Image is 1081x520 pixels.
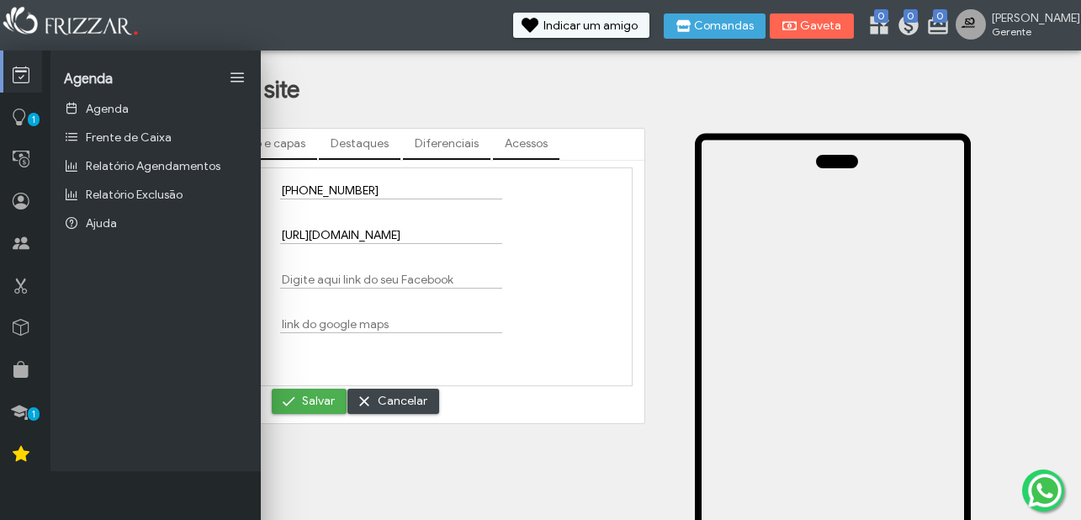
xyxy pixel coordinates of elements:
[86,159,220,173] span: Relatório Agendamentos
[86,188,183,202] span: Relatório Exclusão
[302,389,335,414] span: Salvar
[1025,470,1065,511] img: whatsapp.png
[493,130,559,158] a: Acessos
[64,71,113,88] span: Agenda
[543,20,638,32] span: Indicar um amigo
[28,407,40,421] span: 1
[897,13,914,40] a: 0
[86,102,129,116] span: Agenda
[903,9,918,23] span: 0
[280,271,502,289] input: Digite aqui link do seu Facebook
[874,9,888,23] span: 0
[992,25,1068,38] span: Gerente
[347,389,439,414] button: Cancelar
[992,11,1068,25] span: [PERSON_NAME]
[319,130,400,158] a: Destaques
[50,180,261,209] a: Relatório Exclusão
[86,130,172,145] span: Frente de Caixa
[28,113,40,126] span: 1
[800,20,842,32] span: Gaveta
[403,130,490,158] a: Diferenciais
[694,20,754,32] span: Comandas
[272,389,347,414] button: Salvar
[378,389,427,414] span: Cancelar
[956,9,1073,43] a: [PERSON_NAME] Gerente
[86,216,117,231] span: Ajuda
[50,94,261,123] a: Agenda
[770,13,854,39] button: Gaveta
[926,13,943,40] a: 0
[933,9,947,23] span: 0
[223,130,317,158] a: Logo e capas
[60,75,1076,104] h1: Configure aqui seu site
[50,151,261,180] a: Relatório Agendamentos
[664,13,766,39] button: Comandas
[50,123,261,151] a: Frente de Caixa
[513,13,649,38] button: Indicar um amigo
[867,13,884,40] a: 0
[280,182,502,199] input: Digite aqui o whatsapp ou link
[280,226,502,244] input: Digite aqui seu Instagram ou link
[280,316,502,333] input: link do google maps
[50,209,261,237] a: Ajuda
